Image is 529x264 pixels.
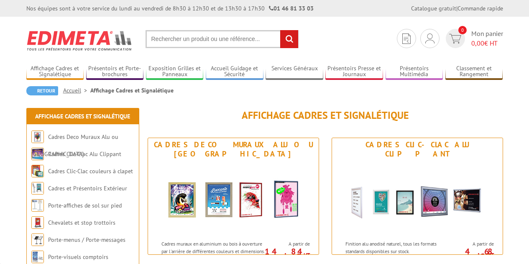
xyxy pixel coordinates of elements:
[425,33,434,44] img: devis rapide
[26,86,58,95] a: Retour
[411,4,503,13] div: |
[304,251,310,259] sup: HT
[451,241,494,247] span: A partir de
[263,249,310,259] p: 14.84 €
[48,185,127,192] a: Cadres et Présentoirs Extérieur
[31,131,44,143] img: Cadres Deco Muraux Alu ou Bois
[31,165,44,177] img: Cadres Clic-Clac couleurs à clapet
[458,26,467,34] span: 0
[31,233,44,246] img: Porte-menus / Porte-messages
[334,140,501,159] div: Cadres Clic-Clac Alu Clippant
[340,161,495,236] img: Cadres Clic-Clac Alu Clippant
[90,86,174,95] li: Affichage Cadres et Signalétique
[449,34,461,44] img: devis rapide
[148,138,319,255] a: Cadres Deco Muraux Alu ou [GEOGRAPHIC_DATA] Cadres Deco Muraux Alu ou Bois Cadres muraux en alumi...
[325,65,383,79] a: Présentoirs Presse et Journaux
[86,65,144,79] a: Présentoirs et Porte-brochures
[63,87,90,94] a: Accueil
[26,25,133,56] img: Edimeta
[48,150,121,158] a: Cadres Clic-Clac Alu Clippant
[156,161,311,236] img: Cadres Deco Muraux Alu ou Bois
[445,65,503,79] a: Classement et Rangement
[148,110,503,121] h1: Affichage Cadres et Signalétique
[402,33,411,44] img: devis rapide
[146,30,299,48] input: Rechercher un produit ou une référence...
[457,5,503,12] a: Commande rapide
[48,219,115,226] a: Chevalets et stop trottoirs
[206,65,263,79] a: Accueil Guidage et Sécurité
[31,199,44,212] img: Porte-affiches de sol sur pied
[471,38,503,48] span: € HT
[471,39,484,47] span: 0,00
[444,29,503,48] a: devis rapide 0 Mon panier 0,00€ HT
[332,138,503,255] a: Cadres Clic-Clac Alu Clippant Cadres Clic-Clac Alu Clippant Finition alu anodisé naturel, tous le...
[48,253,108,261] a: Porte-visuels comptoirs
[150,140,317,159] div: Cadres Deco Muraux Alu ou [GEOGRAPHIC_DATA]
[386,65,443,79] a: Présentoirs Multimédia
[31,133,118,158] a: Cadres Deco Muraux Alu ou [GEOGRAPHIC_DATA]
[26,4,314,13] div: Nos équipes sont à votre service du lundi au vendredi de 8h30 à 12h30 et de 13h30 à 17h30
[269,5,314,12] strong: 01 46 81 33 03
[26,65,84,79] a: Affichage Cadres et Signalétique
[266,65,323,79] a: Services Généraux
[31,251,44,263] img: Porte-visuels comptoirs
[48,202,122,209] a: Porte-affiches de sol sur pied
[48,167,133,175] a: Cadres Clic-Clac couleurs à clapet
[31,182,44,195] img: Cadres et Présentoirs Extérieur
[35,113,130,120] a: Affichage Cadres et Signalétique
[411,5,456,12] a: Catalogue gratuit
[447,249,494,259] p: 4.68 €
[488,251,494,259] sup: HT
[345,240,449,254] p: Finition alu anodisé naturel, tous les formats standards disponibles sur stock.
[267,241,310,247] span: A partir de
[280,30,298,48] input: rechercher
[146,65,204,79] a: Exposition Grilles et Panneaux
[471,29,503,48] span: Mon panier
[48,236,125,243] a: Porte-menus / Porte-messages
[31,216,44,229] img: Chevalets et stop trottoirs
